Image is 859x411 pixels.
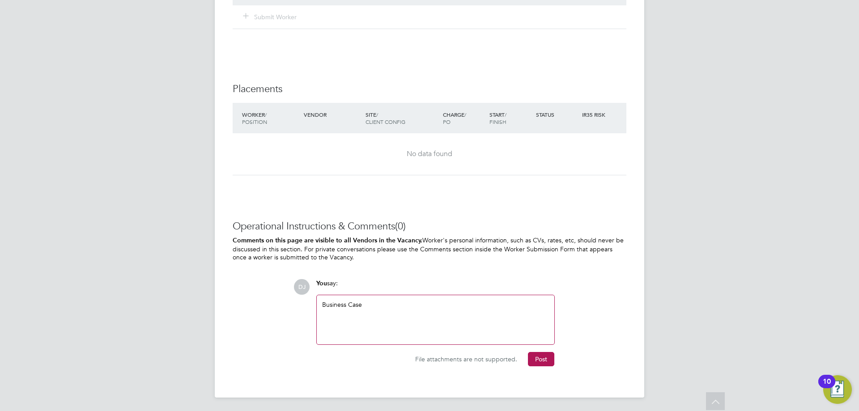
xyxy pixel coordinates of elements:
div: No data found [242,149,617,159]
h3: Operational Instructions & Comments [233,220,626,233]
div: Status [534,106,580,123]
div: 10 [823,381,831,393]
div: Vendor [302,106,363,123]
b: Comments on this page are visible to all Vendors in the Vacancy. [233,237,422,244]
div: IR35 Risk [580,106,611,123]
span: / Client Config [366,111,405,125]
button: Submit Worker [243,13,297,21]
button: Open Resource Center, 10 new notifications [823,375,852,404]
h3: Placements [233,83,626,96]
div: Business Case [322,301,549,339]
span: / Finish [489,111,506,125]
span: / Position [242,111,267,125]
div: say: [316,279,555,295]
span: (0) [395,220,406,232]
span: File attachments are not supported. [415,355,517,363]
span: / PO [443,111,466,125]
span: You [316,280,327,287]
div: Site [363,106,441,130]
button: Post [528,352,554,366]
div: Charge [441,106,487,130]
div: Start [487,106,534,130]
p: Worker's personal information, such as CVs, rates, etc, should never be discussed in this section... [233,236,626,261]
div: Worker [240,106,302,130]
span: DJ [294,279,310,295]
